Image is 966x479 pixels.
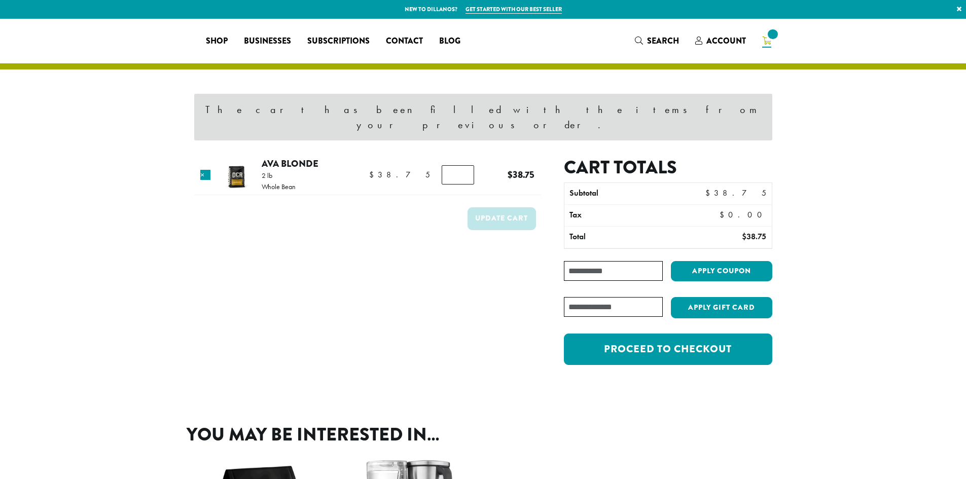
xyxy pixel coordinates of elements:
th: Total [564,227,689,248]
bdi: 38.75 [705,188,766,198]
span: $ [742,231,746,242]
a: Get started with our best seller [466,5,562,14]
span: Contact [386,35,423,48]
p: 2 lb [262,172,296,179]
bdi: 38.75 [369,169,430,180]
h2: Cart totals [564,157,772,178]
span: Blog [439,35,460,48]
p: Whole Bean [262,183,296,190]
button: Apply coupon [671,261,772,282]
bdi: 38.75 [742,231,766,242]
span: $ [508,168,513,181]
a: Ava Blonde [262,157,318,170]
a: Search [627,32,687,49]
bdi: 0.00 [720,209,767,220]
span: Search [647,35,679,47]
span: Businesses [244,35,291,48]
a: Remove this item [200,170,210,180]
bdi: 38.75 [508,168,534,181]
span: Account [706,35,746,47]
th: Tax [564,205,711,226]
th: Subtotal [564,183,689,204]
span: $ [720,209,728,220]
a: Proceed to checkout [564,334,772,365]
img: Ava Blonde [220,159,253,192]
h2: You may be interested in… [187,424,780,446]
a: Shop [198,33,236,49]
button: Update cart [468,207,536,230]
span: Subscriptions [307,35,370,48]
span: $ [369,169,378,180]
span: Shop [206,35,228,48]
div: The cart has been filled with the items from your previous order. [194,94,772,140]
span: $ [705,188,714,198]
input: Product quantity [442,165,474,185]
button: Apply Gift Card [671,297,772,318]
